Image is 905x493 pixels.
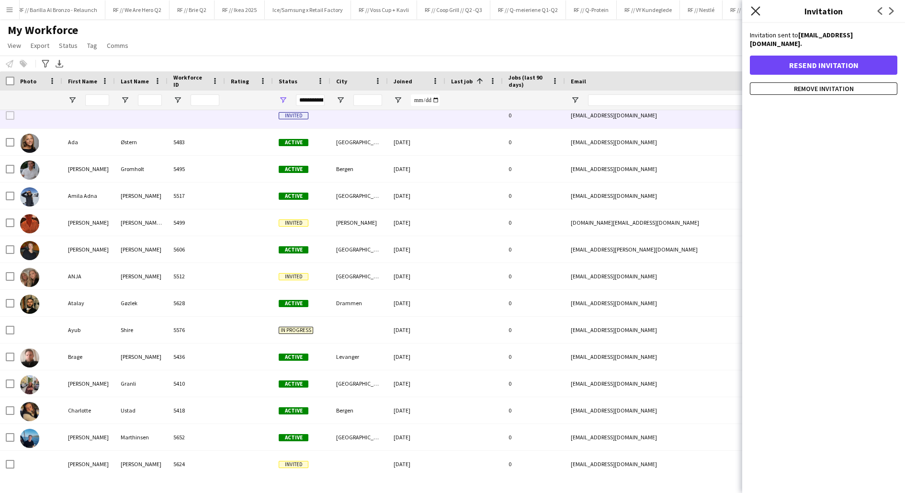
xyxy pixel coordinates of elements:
button: Open Filter Menu [173,96,182,104]
div: [EMAIL_ADDRESS][PERSON_NAME][DOMAIN_NAME] [565,236,757,263]
div: Østern [115,129,168,155]
strong: [EMAIL_ADDRESS][DOMAIN_NAME]. [750,31,853,48]
button: RF // Nestlé [680,0,723,19]
div: [DATE] [388,290,445,316]
div: 0 [503,424,565,450]
div: Ayub [62,317,115,343]
div: [PERSON_NAME] [62,236,115,263]
input: Row Selection is disabled for this row (unchecked) [6,111,14,120]
div: 0 [503,370,565,397]
span: Invited [279,112,308,119]
div: [PERSON_NAME] [115,451,168,477]
div: [PERSON_NAME] Mo [115,209,168,236]
span: Active [279,300,308,307]
div: 0 [503,156,565,182]
div: [EMAIL_ADDRESS][DOMAIN_NAME] [565,156,757,182]
div: [EMAIL_ADDRESS][DOMAIN_NAME] [565,397,757,424]
div: [PERSON_NAME] [115,236,168,263]
div: [PERSON_NAME] [62,424,115,450]
div: [DATE] [388,451,445,477]
input: City Filter Input [353,94,382,106]
div: [EMAIL_ADDRESS][DOMAIN_NAME] [565,451,757,477]
img: Andreas Børgesen Mo [20,214,39,233]
div: [EMAIL_ADDRESS][DOMAIN_NAME] [565,370,757,397]
button: RF // Brie Q2 [170,0,215,19]
div: [PERSON_NAME] [62,156,115,182]
div: Marthinsen [115,424,168,450]
div: [GEOGRAPHIC_DATA] [330,129,388,155]
div: [EMAIL_ADDRESS][DOMAIN_NAME] [565,263,757,289]
span: Active [279,354,308,361]
span: Active [279,246,308,253]
div: [EMAIL_ADDRESS][DOMAIN_NAME] [565,102,757,128]
span: Last Name [121,78,149,85]
div: 5483 [168,129,225,155]
button: Resend invitation [750,56,897,75]
div: [EMAIL_ADDRESS][DOMAIN_NAME] [565,183,757,209]
div: 0 [503,102,565,128]
span: Status [59,41,78,50]
div: [EMAIL_ADDRESS][DOMAIN_NAME] [565,317,757,343]
div: [PERSON_NAME] [330,209,388,236]
div: Bergen [330,397,388,424]
div: 0 [503,290,565,316]
button: RF // Voss Cup + Kavli [351,0,417,19]
span: Tag [87,41,97,50]
button: Open Filter Menu [571,96,579,104]
div: 5436 [168,344,225,370]
div: [DATE] [388,370,445,397]
span: Active [279,193,308,200]
div: [EMAIL_ADDRESS][DOMAIN_NAME] [565,344,757,370]
app-action-btn: Advanced filters [40,58,51,69]
p: Invitation sent to [750,31,897,48]
span: Email [571,78,586,85]
span: Active [279,434,308,441]
div: Granli [115,370,168,397]
a: Export [27,39,53,52]
div: [EMAIL_ADDRESS][DOMAIN_NAME] [565,290,757,316]
div: 5418 [168,397,225,424]
span: Active [279,166,308,173]
div: [DATE] [388,424,445,450]
span: Status [279,78,297,85]
div: [GEOGRAPHIC_DATA] [330,236,388,263]
div: Atalay [62,290,115,316]
div: 0 [503,397,565,424]
div: Levanger [330,344,388,370]
div: Ada [62,129,115,155]
div: 0 [503,263,565,289]
h3: Invitation [742,5,905,17]
div: [PERSON_NAME] [115,263,168,289]
button: Open Filter Menu [394,96,402,104]
div: Bergen [330,156,388,182]
a: Tag [83,39,101,52]
div: [PERSON_NAME] [115,183,168,209]
span: Active [279,407,308,414]
span: Invited [279,219,308,227]
div: 5495 [168,156,225,182]
span: First Name [68,78,97,85]
div: [DATE] [388,129,445,155]
div: [DATE] [388,344,445,370]
div: 5576 [168,317,225,343]
div: [DATE] [388,263,445,289]
div: [DOMAIN_NAME][EMAIL_ADDRESS][DOMAIN_NAME] [565,209,757,236]
span: Active [279,380,308,388]
img: Daniel Marthinsen [20,429,39,448]
div: Ustad [115,397,168,424]
img: ANJA EGELAND [20,268,39,287]
div: Drammen [330,290,388,316]
img: Brage Gilberg [20,348,39,367]
div: 5606 [168,236,225,263]
button: Ice/Samsung x Retail Factory [265,0,351,19]
div: 5628 [168,290,225,316]
div: [PERSON_NAME] [62,370,115,397]
span: Last job [451,78,473,85]
div: [PERSON_NAME] [115,344,168,370]
span: Export [31,41,49,50]
div: [PERSON_NAME] [62,209,115,236]
img: Alexander Gromholt [20,161,39,180]
span: Rating [231,78,249,85]
span: Active [279,139,308,146]
span: Jobs (last 90 days) [509,74,548,88]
